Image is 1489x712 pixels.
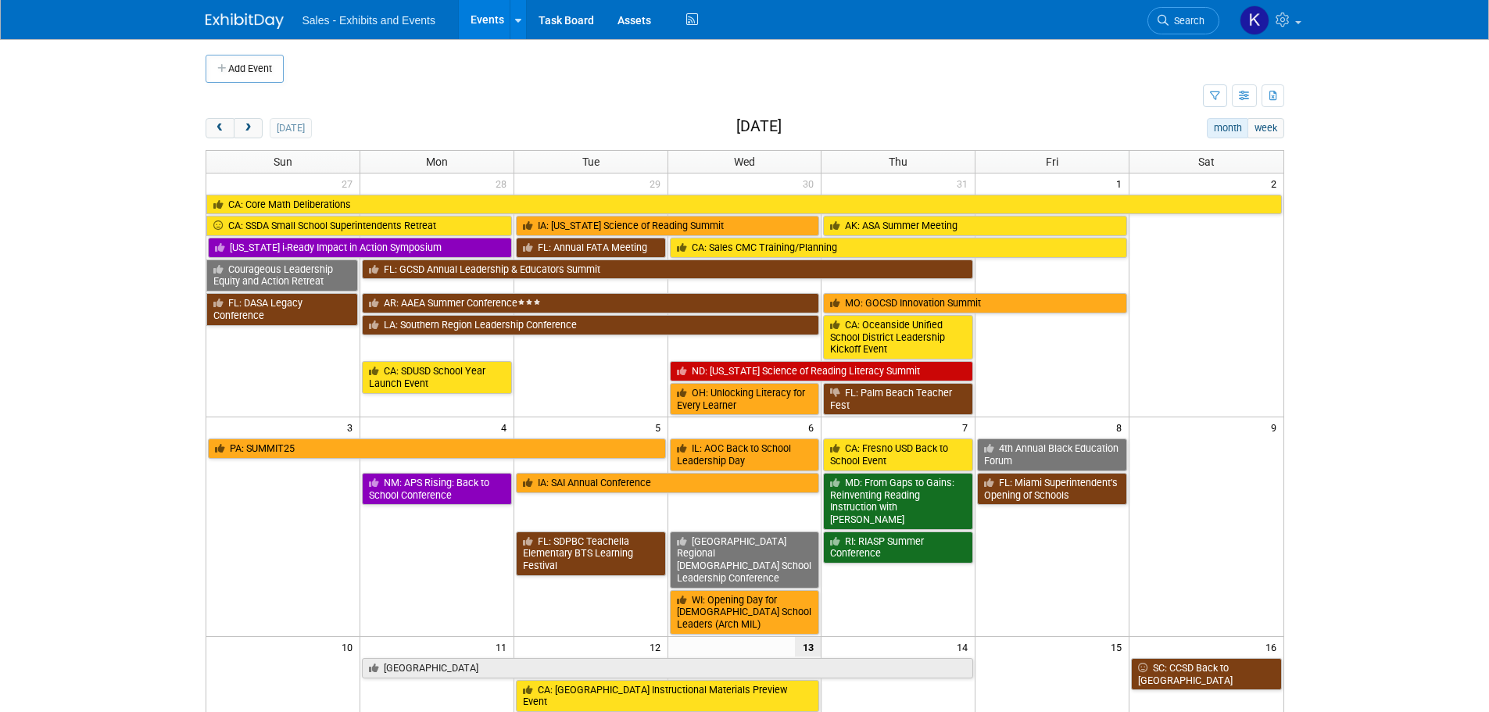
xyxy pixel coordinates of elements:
a: WI: Opening Day for [DEMOGRAPHIC_DATA] School Leaders (Arch MIL) [670,590,820,635]
a: CA: SDUSD School Year Launch Event [362,361,512,393]
span: 2 [1269,174,1283,193]
span: Sun [274,156,292,168]
a: FL: Annual FATA Meeting [516,238,666,258]
a: SC: CCSD Back to [GEOGRAPHIC_DATA] [1131,658,1281,690]
a: [GEOGRAPHIC_DATA] Regional [DEMOGRAPHIC_DATA] School Leadership Conference [670,531,820,589]
a: [US_STATE] i-Ready Impact in Action Symposium [208,238,512,258]
span: 6 [807,417,821,437]
a: 4th Annual Black Education Forum [977,438,1127,470]
span: 13 [795,637,821,657]
span: 30 [801,174,821,193]
span: 4 [499,417,514,437]
span: 11 [494,637,514,657]
a: FL: Palm Beach Teacher Fest [823,383,973,415]
span: Sat [1198,156,1215,168]
span: Wed [734,156,755,168]
a: FL: SDPBC Teachella Elementary BTS Learning Festival [516,531,666,576]
a: CA: Sales CMC Training/Planning [670,238,1128,258]
span: Mon [426,156,448,168]
button: next [234,118,263,138]
img: Kara Haven [1240,5,1269,35]
span: 9 [1269,417,1283,437]
a: AK: ASA Summer Meeting [823,216,1127,236]
a: OH: Unlocking Literacy for Every Learner [670,383,820,415]
span: Search [1169,15,1204,27]
span: 28 [494,174,514,193]
a: CA: Core Math Deliberations [206,195,1282,215]
span: Sales - Exhibits and Events [302,14,435,27]
a: RI: RIASP Summer Conference [823,531,973,564]
a: Search [1147,7,1219,34]
span: Tue [582,156,600,168]
span: 3 [345,417,360,437]
button: week [1247,118,1283,138]
a: AR: AAEA Summer Conference [362,293,820,313]
span: 29 [648,174,668,193]
a: IA: SAI Annual Conference [516,473,820,493]
span: 1 [1115,174,1129,193]
a: [GEOGRAPHIC_DATA] [362,658,973,678]
a: CA: Fresno USD Back to School Event [823,438,973,470]
span: 8 [1115,417,1129,437]
a: MD: From Gaps to Gains: Reinventing Reading Instruction with [PERSON_NAME] [823,473,973,530]
a: ND: [US_STATE] Science of Reading Literacy Summit [670,361,974,381]
span: 15 [1109,637,1129,657]
a: FL: DASA Legacy Conference [206,293,358,325]
a: IA: [US_STATE] Science of Reading Summit [516,216,820,236]
button: Add Event [206,55,284,83]
a: CA: [GEOGRAPHIC_DATA] Instructional Materials Preview Event [516,680,820,712]
span: 7 [961,417,975,437]
a: IL: AOC Back to School Leadership Day [670,438,820,470]
a: MO: GOCSD Innovation Summit [823,293,1127,313]
span: 10 [340,637,360,657]
a: Courageous Leadership Equity and Action Retreat [206,259,358,292]
button: month [1207,118,1248,138]
span: 14 [955,637,975,657]
span: 27 [340,174,360,193]
a: FL: Miami Superintendent’s Opening of Schools [977,473,1127,505]
span: Fri [1046,156,1058,168]
button: [DATE] [270,118,311,138]
a: NM: APS Rising: Back to School Conference [362,473,512,505]
span: 5 [653,417,668,437]
a: LA: Southern Region Leadership Conference [362,315,820,335]
span: Thu [889,156,907,168]
h2: [DATE] [736,118,782,135]
a: CA: SSDA Small School Superintendents Retreat [206,216,512,236]
img: ExhibitDay [206,13,284,29]
span: 31 [955,174,975,193]
span: 12 [648,637,668,657]
span: 16 [1264,637,1283,657]
button: prev [206,118,234,138]
a: FL: GCSD Annual Leadership & Educators Summit [362,259,973,280]
a: CA: Oceanside Unified School District Leadership Kickoff Event [823,315,973,360]
a: PA: SUMMIT25 [208,438,666,459]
